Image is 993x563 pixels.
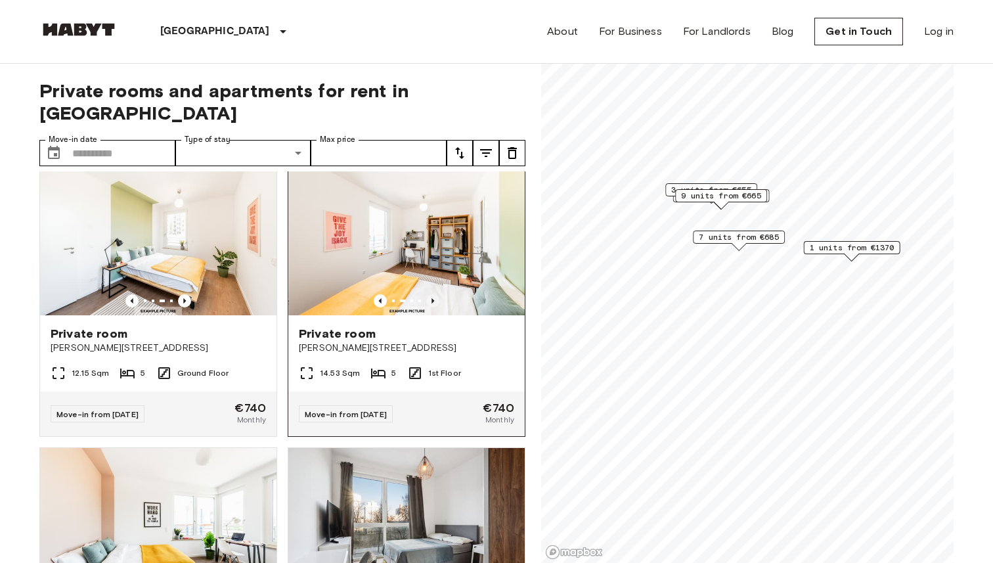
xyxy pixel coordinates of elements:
span: 9 units from €665 [681,190,761,202]
span: Monthly [485,414,514,426]
img: Marketing picture of unit DE-01-08-001-02Q [40,158,276,315]
button: tune [499,140,525,166]
span: [PERSON_NAME][STREET_ADDRESS] [299,342,514,355]
div: Map marker [665,183,757,204]
p: [GEOGRAPHIC_DATA] [160,24,270,39]
label: Type of stay [185,134,231,145]
a: Log in [924,24,954,39]
a: Mapbox logo [545,545,603,560]
button: tune [447,140,473,166]
label: Move-in date [49,134,97,145]
span: 5 [141,367,145,379]
span: Move-in from [DATE] [305,409,387,419]
span: 7 units from €685 [699,231,779,243]
span: [PERSON_NAME][STREET_ADDRESS] [51,342,266,355]
span: Private rooms and apartments for rent in [GEOGRAPHIC_DATA] [39,79,525,124]
a: Previous imagePrevious imagePrivate room[PERSON_NAME][STREET_ADDRESS]12.15 Sqm5Ground FloorMove-i... [39,157,277,437]
div: Map marker [673,189,770,210]
span: 1st Floor [428,367,461,379]
button: Previous image [125,294,139,307]
span: Monthly [237,414,266,426]
span: 3 units from €655 [671,184,751,196]
button: Previous image [374,294,387,307]
button: Previous image [178,294,191,307]
span: Ground Floor [177,367,229,379]
span: 5 [391,367,396,379]
span: €740 [234,402,266,414]
span: Private room [51,326,127,342]
a: Get in Touch [814,18,903,45]
label: Max price [320,134,355,145]
a: For Business [599,24,662,39]
img: Habyt [39,23,118,36]
span: 14.53 Sqm [320,367,360,379]
a: Blog [772,24,794,39]
span: 1 units from €1370 [810,242,894,254]
a: For Landlords [683,24,751,39]
div: Map marker [693,231,785,251]
div: Map marker [675,189,767,210]
a: Marketing picture of unit DE-01-08-004-04QMarketing picture of unit DE-01-08-004-04QPrevious imag... [288,157,525,437]
span: 12.15 Sqm [72,367,109,379]
img: Marketing picture of unit DE-01-08-004-04Q [289,158,525,315]
a: About [547,24,578,39]
span: Private room [299,326,376,342]
div: Map marker [804,241,900,261]
span: €740 [483,402,514,414]
button: Choose date [41,140,67,166]
button: Previous image [426,294,439,307]
button: tune [473,140,499,166]
span: Move-in from [DATE] [56,409,139,419]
